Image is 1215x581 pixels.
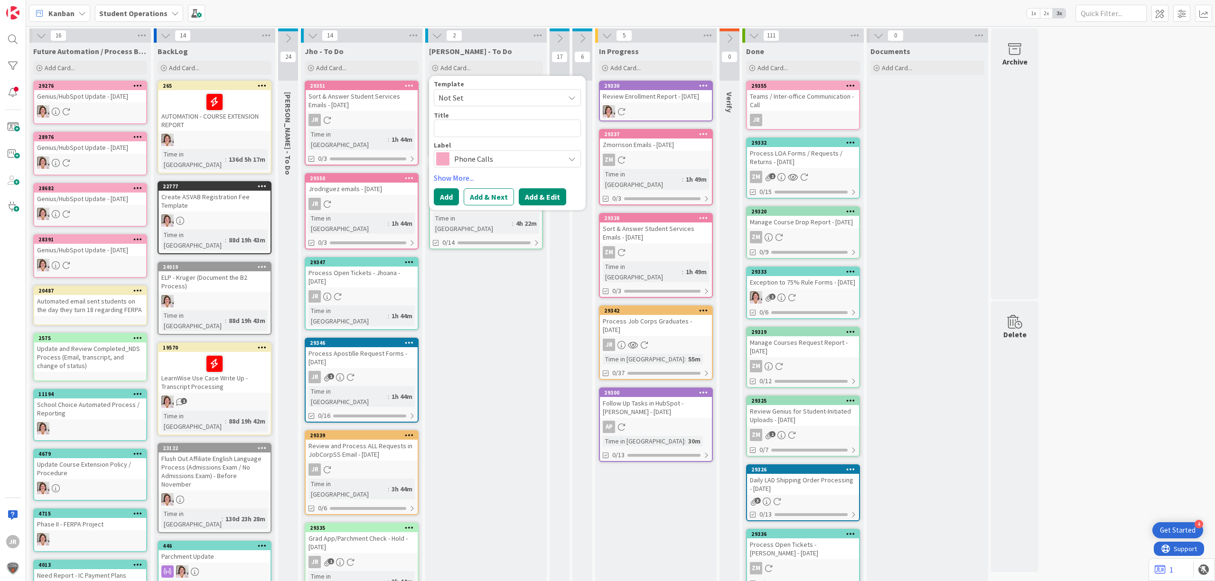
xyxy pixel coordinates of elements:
[226,416,268,426] div: 88d 19h 42m
[159,493,271,506] div: EW
[306,174,418,183] div: 29350
[308,198,321,210] div: JR
[306,82,418,90] div: 29351
[600,214,712,243] div: 29338Sort & Answer Student Services Emails - [DATE]
[600,339,712,351] div: JR
[603,421,615,433] div: AP
[159,542,271,550] div: 446
[306,440,418,461] div: Review and Process ALL Requests in JobCorpSS Email - [DATE]
[159,191,271,212] div: Create ASVAB Registration Fee Template
[604,83,712,89] div: 29330
[389,391,415,402] div: 1h 44m
[721,51,738,63] span: 0
[318,238,327,248] span: 0/3
[38,287,146,294] div: 20487
[37,482,49,494] img: EW
[1003,329,1027,340] div: Delete
[34,90,146,102] div: Genius/HubSpot Update - [DATE]
[600,315,712,336] div: Process Job Corps Graduates - [DATE]
[161,214,174,227] img: EW
[37,259,49,271] img: EW
[306,431,418,461] div: 29339Review and Process ALL Requests in JobCorpSS Email - [DATE]
[600,130,712,138] div: 29337
[747,82,859,111] div: 29355Teams / Inter-office Communication - Call
[600,82,712,102] div: 29330Review Enrollment Report - [DATE]
[603,154,615,166] div: ZM
[159,542,271,563] div: 446Parchment Update
[751,466,859,473] div: 29326
[434,142,451,148] span: Label
[34,295,146,316] div: Automated email sent students on the day they turn 18 regarding FERPA
[434,111,449,120] label: Title
[38,335,146,341] div: 2575
[226,154,268,165] div: 136d 5h 17m
[746,46,764,56] span: Done
[34,509,146,518] div: 4715
[308,129,388,150] div: Time in [GEOGRAPHIC_DATA]
[159,444,271,490] div: 23122Flush Out Affiliate English Language Process (Admissions Exam / No Admissions Exam) - Before...
[750,231,762,243] div: ZM
[34,193,146,205] div: Genius/HubSpot Update - [DATE]
[604,131,712,138] div: 29337
[306,114,418,126] div: JR
[308,305,388,326] div: Time in [GEOGRAPHIC_DATA]
[34,450,146,458] div: 4679
[442,238,455,248] span: 0/14
[388,311,389,321] span: :
[757,64,788,72] span: Add Card...
[310,432,418,439] div: 29339
[306,198,418,210] div: JR
[161,310,225,331] div: Time in [GEOGRAPHIC_DATA]
[747,138,859,147] div: 29332
[34,450,146,479] div: 4679Update Course Extension Policy / Procedure
[750,171,762,183] div: ZM
[225,235,226,245] span: :
[612,194,621,203] span: 0/3
[751,329,859,335] div: 29319
[34,482,146,494] div: EW
[682,267,683,277] span: :
[600,388,712,397] div: 29300
[310,340,418,346] div: 29346
[747,114,859,126] div: JR
[306,524,418,553] div: 29335Grad App/Parchment Check - Hold - [DATE]
[38,236,146,243] div: 28391
[747,90,859,111] div: Teams / Inter-office Communication - Call
[750,360,762,372] div: ZM
[603,169,682,190] div: Time in [GEOGRAPHIC_DATA]
[747,360,859,372] div: ZM
[389,218,415,229] div: 1h 44m
[48,8,75,19] span: Kanban
[226,315,268,326] div: 88d 19h 43m
[610,64,641,72] span: Add Card...
[37,105,49,118] img: EW
[683,267,709,277] div: 1h 49m
[747,328,859,357] div: 29319Manage Courses Request Report - [DATE]
[603,246,615,258] div: ZM
[226,235,268,245] div: 88d 19h 43m
[747,328,859,336] div: 29319
[280,51,296,63] span: 24
[434,172,581,184] a: Show More...
[308,386,388,407] div: Time in [GEOGRAPHIC_DATA]
[1053,9,1065,18] span: 3x
[747,82,859,90] div: 29355
[747,397,859,405] div: 29325
[603,354,684,364] div: Time in [GEOGRAPHIC_DATA]
[747,530,859,538] div: 29336
[181,398,187,404] span: 1
[161,134,174,146] img: EW
[308,290,321,303] div: JR
[388,218,389,229] span: :
[34,390,146,398] div: 11194
[34,133,146,154] div: 28976Genius/HubSpot Update - [DATE]
[429,46,512,56] span: Zaida - To Do
[34,286,146,316] div: 20487Automated email sent students on the day they turn 18 regarding FERPA
[308,213,388,234] div: Time in [GEOGRAPHIC_DATA]
[600,105,712,118] div: EW
[464,188,514,205] button: Add & Next
[306,82,418,111] div: 29351Sort & Answer Student Services Emails - [DATE]
[34,235,146,244] div: 28391
[308,371,321,383] div: JR
[612,368,625,378] span: 0/37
